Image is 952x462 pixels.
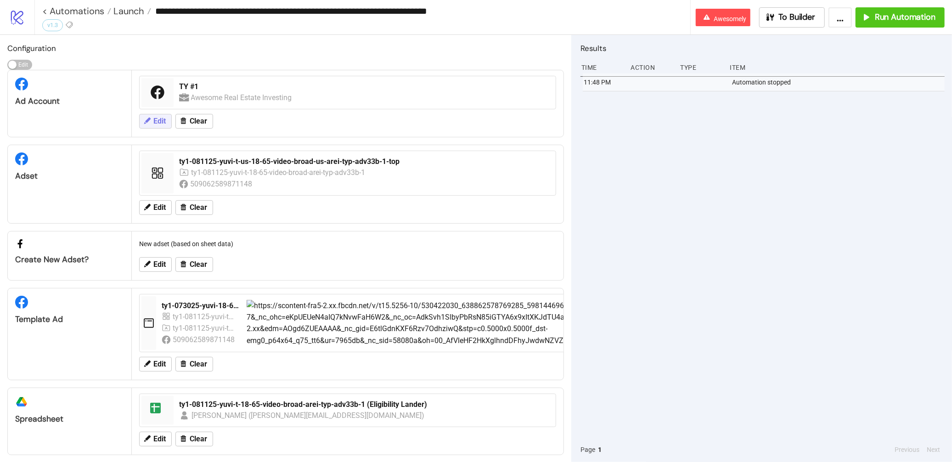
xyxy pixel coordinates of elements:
[190,360,207,368] span: Clear
[139,257,172,272] button: Edit
[135,235,560,253] div: New adset (based on sheet data)
[892,445,922,455] button: Previous
[179,82,550,92] div: TY #1
[162,301,239,311] div: ty1-073025-yuvi-18-65-all-broad-yv0915-yv0477-arei-typ-adv29a-1-TY_bcz246n_SL3628_SM3770_SC3773_9x16
[15,96,124,107] div: Ad Account
[175,257,213,272] button: Clear
[190,260,207,269] span: Clear
[7,42,564,54] h2: Configuration
[924,445,943,455] button: Next
[15,254,124,265] div: Create new adset?
[153,203,166,212] span: Edit
[179,400,550,410] div: ty1-081125-yuvi-t-18-65-video-broad-arei-typ-adv33b-1 (Eligibility Lander)
[153,260,166,269] span: Edit
[15,314,124,325] div: Template Ad
[179,157,550,167] div: ty1-081125-yuvi-t-us-18-65-video-broad-us-arei-typ-adv33b-1-top
[190,435,207,443] span: Clear
[759,7,825,28] button: To Builder
[729,59,945,76] div: Item
[731,73,947,91] div: Automation stopped
[175,357,213,372] button: Clear
[153,435,166,443] span: Edit
[595,445,604,455] button: 1
[583,73,626,91] div: 11:48 PM
[111,5,144,17] span: Launch
[828,7,852,28] button: ...
[580,59,624,76] div: Time
[191,92,293,103] div: Awesome Real Estate Investing
[191,167,366,178] div: ty1-081125-yuvi-t-18-65-video-broad-arei-typ-adv33b-1
[175,200,213,215] button: Clear
[139,200,172,215] button: Edit
[714,15,747,23] span: Awesomely
[111,6,151,16] a: Launch
[173,334,236,345] div: 509062589871148
[680,59,723,76] div: Type
[175,432,213,446] button: Clear
[42,19,63,31] div: v1.3
[139,357,172,372] button: Edit
[190,117,207,125] span: Clear
[15,414,124,424] div: Spreadsheet
[153,117,166,125] span: Edit
[139,432,172,446] button: Edit
[173,311,236,322] div: ty1-081125-yuvi-t-us-18-65-video-broad-us-arei-typ-adv33b-1-top
[856,7,945,28] button: Run Automation
[190,203,207,212] span: Clear
[139,114,172,129] button: Edit
[630,59,673,76] div: Action
[580,42,945,54] h2: Results
[779,12,816,23] span: To Builder
[875,12,935,23] span: Run Automation
[153,360,166,368] span: Edit
[15,171,124,181] div: Adset
[42,6,111,16] a: < Automations
[580,445,595,455] span: Page
[190,178,254,190] div: 509062589871148
[247,300,856,346] img: https://scontent-fra5-2.xx.fbcdn.net/v/t15.5256-10/530422030_638862578769285_598144696662649662_n...
[173,322,236,334] div: ty1-081125-yuvi-t-18-65-video-broad-arei-typ-adv33b-1
[192,410,425,421] div: [PERSON_NAME] ([PERSON_NAME][EMAIL_ADDRESS][DOMAIN_NAME])
[175,114,213,129] button: Clear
